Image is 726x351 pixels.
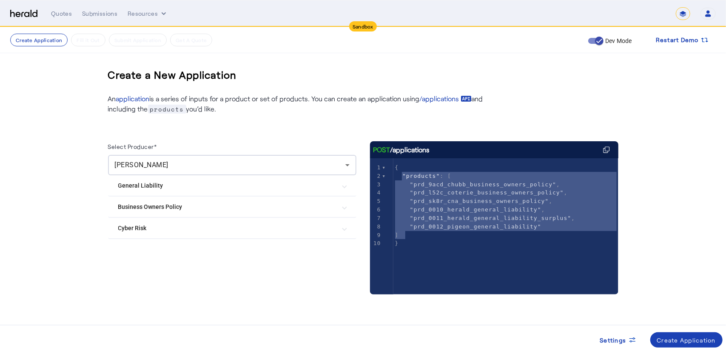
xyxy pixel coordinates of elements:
span: [PERSON_NAME] [115,161,169,169]
span: : [ [395,173,452,179]
span: ] [395,232,399,238]
a: /applications [420,94,472,104]
span: "prd_0012_pigeon_general_liability" [410,223,541,230]
mat-panel-title: Business Owners Policy [118,203,336,211]
div: 6 [370,205,382,214]
div: Create Application [657,336,716,345]
button: Create Application [650,332,723,348]
div: Submissions [82,9,117,18]
mat-expansion-panel-header: General Liability [108,175,356,196]
div: 7 [370,214,382,223]
span: Restart Demo [656,35,699,45]
mat-panel-title: Cyber Risk [118,224,336,233]
button: Fill it Out [71,34,105,46]
span: } [395,240,399,246]
div: 8 [370,223,382,231]
button: Resources dropdown menu [128,9,168,18]
span: "prd_0011_herald_general_liability_surplus" [410,215,572,221]
span: products [148,105,186,114]
div: Sandbox [349,21,377,31]
mat-expansion-panel-header: Cyber Risk [108,218,356,238]
div: 9 [370,231,382,240]
label: Dev Mode [604,37,632,45]
button: Submit Application [109,34,167,46]
div: 10 [370,239,382,248]
button: Restart Demo [649,32,716,48]
span: "prd_sk8r_cna_business_owners_policy" [410,198,549,204]
img: Herald Logo [10,10,37,18]
span: , [395,206,545,213]
span: , [395,189,568,196]
span: "prd_9acd_chubb_business_owners_policy" [410,181,556,188]
div: 2 [370,172,382,180]
mat-expansion-panel-header: Business Owners Policy [108,197,356,217]
span: "prd_l52c_coterie_business_owners_policy" [410,189,564,196]
div: Quotes [51,9,72,18]
div: 1 [370,163,382,172]
div: 3 [370,180,382,189]
label: Select Producer* [108,143,157,150]
span: POST [373,145,390,155]
button: Create Application [10,34,68,46]
span: { [395,164,399,171]
div: 4 [370,188,382,197]
button: Get A Quote [170,34,212,46]
span: , [395,181,560,188]
span: "products" [402,173,440,179]
span: Settings [600,336,626,345]
span: "prd_0010_herald_general_liability" [410,206,541,213]
herald-code-block: /applications [370,141,618,277]
div: 5 [370,197,382,205]
div: /applications [373,145,430,155]
h3: Create a New Application [108,61,237,88]
button: Settings [593,332,643,348]
span: , [395,215,575,221]
a: application [116,94,150,103]
p: An is a series of inputs for a product or set of products. You can create an application using an... [108,94,491,114]
span: , [395,198,553,204]
mat-panel-title: General Liability [118,181,336,190]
